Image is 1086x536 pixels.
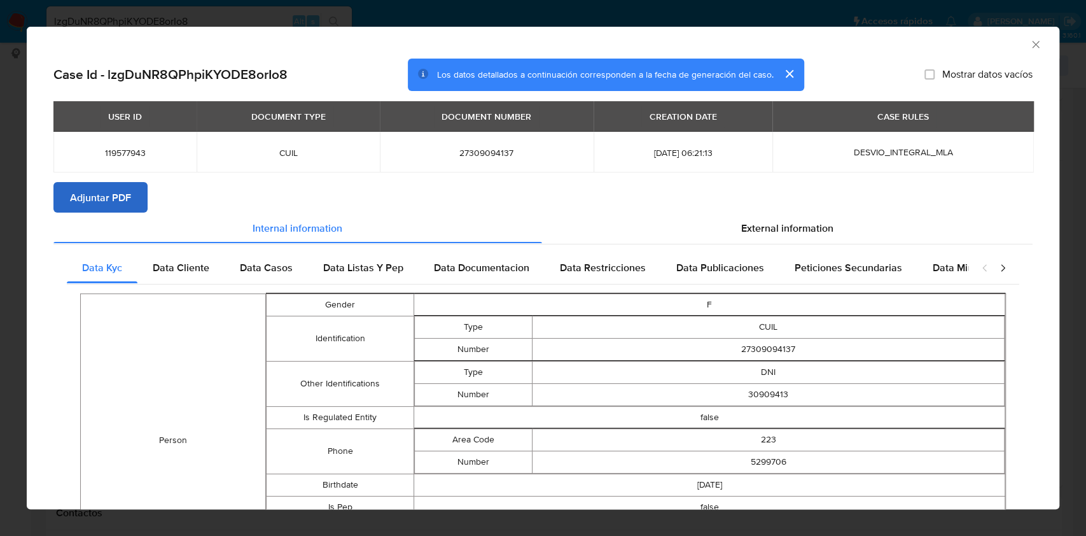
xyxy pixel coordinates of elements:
td: Type [415,316,533,338]
span: CUIL [212,147,365,159]
td: false [414,406,1005,428]
span: Data Kyc [82,260,122,275]
div: DOCUMENT TYPE [244,106,333,127]
span: [DATE] 06:21:13 [609,147,758,159]
span: Peticiones Secundarias [795,260,902,275]
td: Area Code [415,428,533,451]
td: Birthdate [266,474,414,496]
td: Type [415,361,533,383]
span: Mostrar datos vacíos [942,68,1033,81]
td: Number [415,383,533,406]
td: 30909413 [533,383,1005,406]
div: DOCUMENT NUMBER [434,106,539,127]
td: DNI [533,361,1005,383]
button: Cerrar ventana [1029,38,1041,50]
span: Data Cliente [153,260,209,275]
td: Number [415,451,533,473]
td: Phone [266,428,414,474]
td: 5299706 [533,451,1005,473]
span: 119577943 [69,147,181,159]
td: Number [415,338,533,360]
td: Other Identifications [266,361,414,406]
div: Detailed internal info [67,253,968,283]
span: Data Listas Y Pep [323,260,403,275]
td: Gender [266,293,414,316]
span: Data Casos [240,260,293,275]
td: Is Regulated Entity [266,406,414,428]
div: CREATION DATE [641,106,724,127]
span: Internal information [253,220,342,235]
td: 223 [533,428,1005,451]
td: Identification [266,316,414,361]
h2: Case Id - lzgDuNR8QPhpiKYODE8orIo8 [53,66,288,83]
button: cerrar [774,59,804,89]
span: Data Minoridad [933,260,1003,275]
td: CUIL [533,316,1005,338]
span: 27309094137 [395,147,578,159]
div: Detailed info [53,213,1033,243]
div: CASE RULES [870,106,936,127]
td: F [414,293,1005,316]
span: DESVIO_INTEGRAL_MLA [853,146,952,159]
td: [DATE] [414,474,1005,496]
td: 27309094137 [533,338,1005,360]
span: External information [741,220,833,235]
input: Mostrar datos vacíos [924,69,935,80]
td: Is Pep [266,496,414,518]
button: Adjuntar PDF [53,182,148,213]
span: Data Documentacion [434,260,529,275]
div: closure-recommendation-modal [27,27,1059,509]
span: Data Restricciones [560,260,646,275]
td: false [414,496,1005,518]
span: Los datos detallados a continuación corresponden a la fecha de generación del caso. [437,68,774,81]
span: Data Publicaciones [676,260,764,275]
div: USER ID [101,106,150,127]
span: Adjuntar PDF [70,183,131,211]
